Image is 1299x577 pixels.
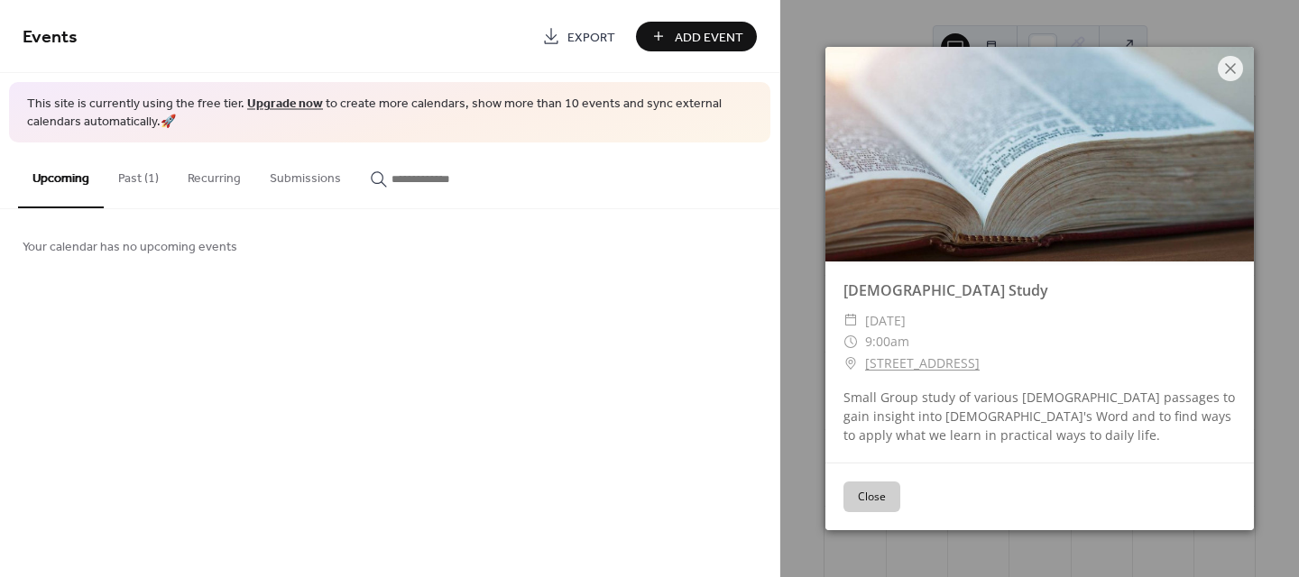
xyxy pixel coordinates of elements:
span: [DATE] [865,310,906,332]
span: Export [567,28,615,47]
div: [DEMOGRAPHIC_DATA] Study [825,279,1254,301]
span: Add Event [675,28,743,47]
div: ​ [843,353,858,374]
button: Add Event [636,22,757,51]
button: Recurring [173,142,255,206]
a: [STREET_ADDRESS] [865,353,980,374]
div: ​ [843,331,858,353]
button: Upcoming [18,142,104,208]
span: Your calendar has no upcoming events [23,238,237,257]
span: Events [23,20,78,55]
button: Close [843,481,900,512]
span: 9:00am [865,331,909,353]
a: Export [529,22,629,51]
div: Small Group study of various [DEMOGRAPHIC_DATA] passages to gain insight into [DEMOGRAPHIC_DATA]'... [825,388,1254,444]
div: ​ [843,310,858,332]
a: Upgrade now [247,92,323,116]
span: This site is currently using the free tier. to create more calendars, show more than 10 events an... [27,96,752,131]
button: Submissions [255,142,355,206]
button: Past (1) [104,142,173,206]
